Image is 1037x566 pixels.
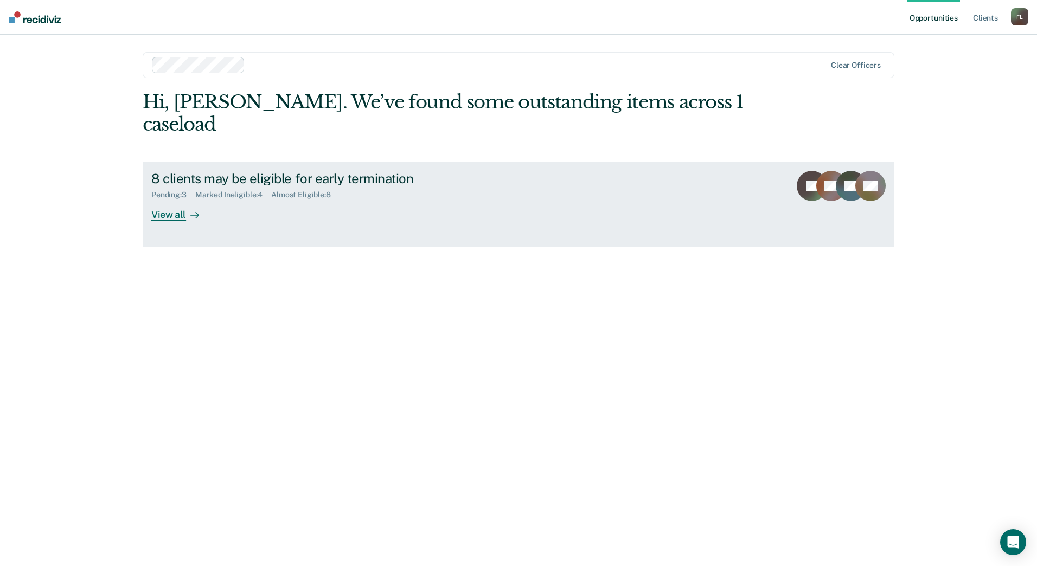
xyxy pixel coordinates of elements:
[1000,529,1026,555] div: Open Intercom Messenger
[1011,8,1028,25] div: F L
[195,190,271,200] div: Marked Ineligible : 4
[9,11,61,23] img: Recidiviz
[1011,8,1028,25] button: FL
[151,171,532,186] div: 8 clients may be eligible for early termination
[143,91,744,136] div: Hi, [PERSON_NAME]. We’ve found some outstanding items across 1 caseload
[151,200,212,221] div: View all
[831,61,881,70] div: Clear officers
[143,162,894,247] a: 8 clients may be eligible for early terminationPending:3Marked Ineligible:4Almost Eligible:8View all
[271,190,340,200] div: Almost Eligible : 8
[151,190,195,200] div: Pending : 3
